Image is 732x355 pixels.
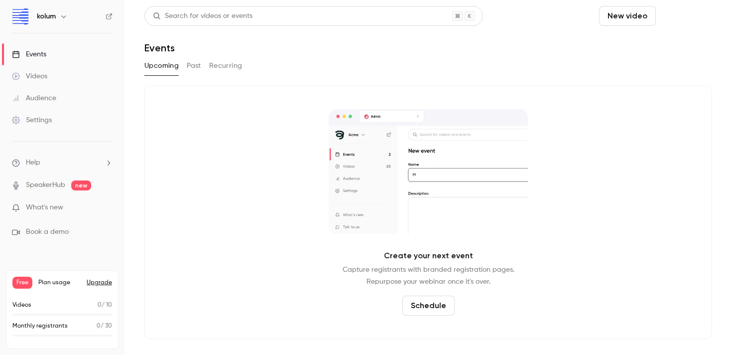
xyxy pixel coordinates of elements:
h6: kolum [37,11,56,21]
div: Audience [12,93,56,103]
div: Settings [12,115,52,125]
div: Events [12,49,46,59]
span: Help [26,158,40,168]
button: Recurring [209,58,243,74]
a: SpeakerHub [26,180,65,190]
iframe: Noticeable Trigger [101,203,113,212]
span: new [71,180,91,190]
span: 0 [97,323,101,329]
button: Schedule [402,296,455,316]
div: Videos [12,71,47,81]
span: Plan usage [38,279,81,287]
img: kolum [12,8,28,24]
button: Upgrade [87,279,112,287]
button: Past [187,58,201,74]
p: Create your next event [384,250,473,262]
p: / 30 [97,322,112,331]
span: 0 [98,302,102,308]
span: Book a demo [26,227,69,237]
span: What's new [26,202,63,213]
button: Schedule [660,6,712,26]
p: / 10 [98,301,112,310]
p: Capture registrants with branded registration pages. Repurpose your webinar once it's over. [343,264,514,288]
p: Videos [12,301,31,310]
div: Search for videos or events [153,11,252,21]
h1: Events [144,42,175,54]
p: Monthly registrants [12,322,68,331]
button: New video [599,6,656,26]
li: help-dropdown-opener [12,158,113,168]
span: Free [12,277,32,289]
button: Upcoming [144,58,179,74]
